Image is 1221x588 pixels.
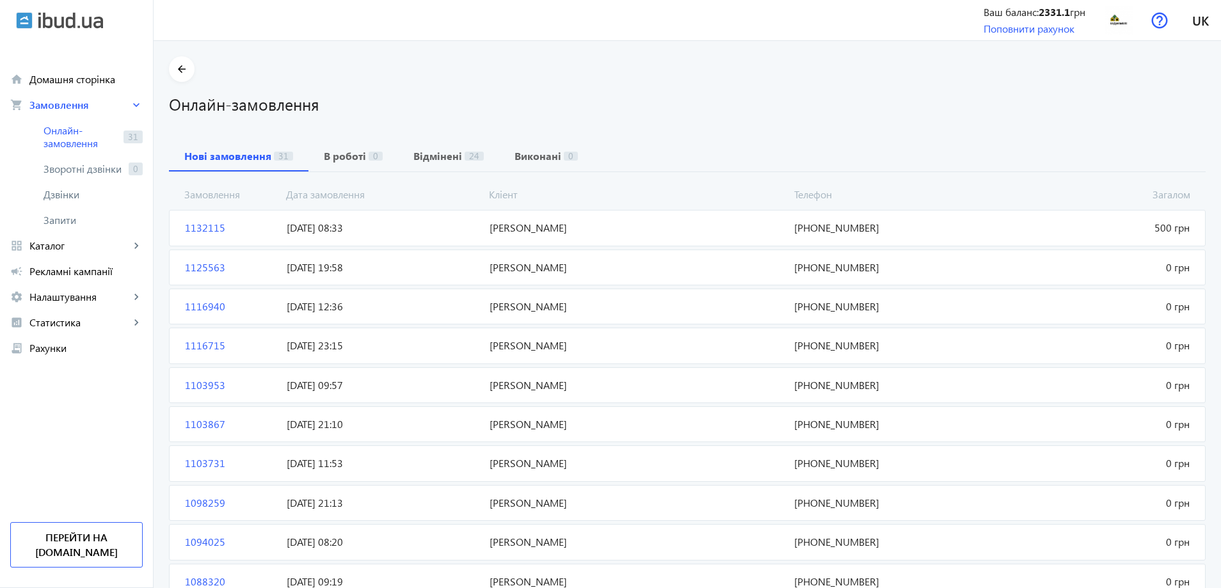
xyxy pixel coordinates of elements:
[789,338,992,353] span: [PHONE_NUMBER]
[282,378,484,392] span: [DATE] 09:57
[282,260,484,274] span: [DATE] 19:58
[44,214,143,226] span: Запити
[44,124,118,150] span: Онлайн-замовлення
[992,417,1195,431] span: 0 грн
[29,290,130,303] span: Налаштування
[38,12,103,29] img: ibud_text.svg
[281,187,484,202] span: Дата замовлення
[130,290,143,303] mat-icon: keyboard_arrow_right
[282,221,484,235] span: [DATE] 08:33
[992,378,1195,392] span: 0 грн
[992,535,1195,549] span: 0 грн
[16,12,33,29] img: ibud.svg
[992,496,1195,510] span: 0 грн
[484,456,789,470] span: [PERSON_NAME]
[10,239,23,252] mat-icon: grid_view
[10,342,23,354] mat-icon: receipt_long
[992,187,1195,202] span: Загалом
[992,299,1195,314] span: 0 грн
[130,316,143,329] mat-icon: keyboard_arrow_right
[789,378,992,392] span: [PHONE_NUMBER]
[484,338,789,353] span: [PERSON_NAME]
[984,22,1074,35] a: Поповнити рахунок
[282,456,484,470] span: [DATE] 11:53
[180,299,282,314] span: 1116940
[180,378,282,392] span: 1103953
[413,151,462,161] b: Відмінені
[515,151,561,161] b: Виконані
[29,239,130,252] span: Каталог
[130,239,143,252] mat-icon: keyboard_arrow_right
[789,456,992,470] span: [PHONE_NUMBER]
[282,535,484,549] span: [DATE] 08:20
[484,417,789,431] span: [PERSON_NAME]
[789,221,992,235] span: [PHONE_NUMBER]
[180,496,282,510] span: 1098259
[10,265,23,278] mat-icon: campaign
[10,290,23,303] mat-icon: settings
[992,338,1195,353] span: 0 грн
[184,151,271,161] b: Нові замовлення
[484,378,789,392] span: [PERSON_NAME]
[984,5,1085,19] div: Ваш баланс: грн
[282,299,484,314] span: [DATE] 12:36
[10,99,23,111] mat-icon: shopping_cart
[29,316,130,329] span: Статистика
[1151,12,1168,29] img: help.svg
[44,163,124,175] span: Зворотні дзвінки
[484,260,789,274] span: [PERSON_NAME]
[44,188,143,201] span: Дзвінки
[169,93,1206,115] h1: Онлайн-замовлення
[10,522,143,568] a: Перейти на [DOMAIN_NAME]
[29,73,143,86] span: Домашня сторінка
[282,417,484,431] span: [DATE] 21:10
[282,338,484,353] span: [DATE] 23:15
[484,496,789,510] span: [PERSON_NAME]
[484,187,788,202] span: Кліент
[10,316,23,329] mat-icon: analytics
[29,342,143,354] span: Рахунки
[179,187,281,202] span: Замовлення
[180,338,282,353] span: 1116715
[992,456,1195,470] span: 0 грн
[180,456,282,470] span: 1103731
[324,151,366,161] b: В роботі
[1192,12,1209,28] span: uk
[180,221,282,235] span: 1132115
[369,152,383,161] span: 0
[789,496,992,510] span: [PHONE_NUMBER]
[484,221,789,235] span: [PERSON_NAME]
[180,417,282,431] span: 1103867
[1039,5,1070,19] b: 2331.1
[124,131,143,143] span: 31
[564,152,578,161] span: 0
[29,265,143,278] span: Рекламні кампанії
[180,535,282,549] span: 1094025
[789,535,992,549] span: [PHONE_NUMBER]
[789,299,992,314] span: [PHONE_NUMBER]
[484,535,789,549] span: [PERSON_NAME]
[789,187,993,202] span: Телефон
[174,61,190,77] mat-icon: arrow_back
[484,299,789,314] span: [PERSON_NAME]
[789,260,992,274] span: [PHONE_NUMBER]
[992,260,1195,274] span: 0 грн
[992,221,1195,235] span: 500 грн
[274,152,293,161] span: 31
[10,73,23,86] mat-icon: home
[1105,6,1133,35] img: 95560dec85b729ba1886518255668-d5a1190145.jpeg
[130,99,143,111] mat-icon: keyboard_arrow_right
[465,152,484,161] span: 24
[129,163,143,175] span: 0
[789,417,992,431] span: [PHONE_NUMBER]
[180,260,282,274] span: 1125563
[282,496,484,510] span: [DATE] 21:13
[29,99,130,111] span: Замовлення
